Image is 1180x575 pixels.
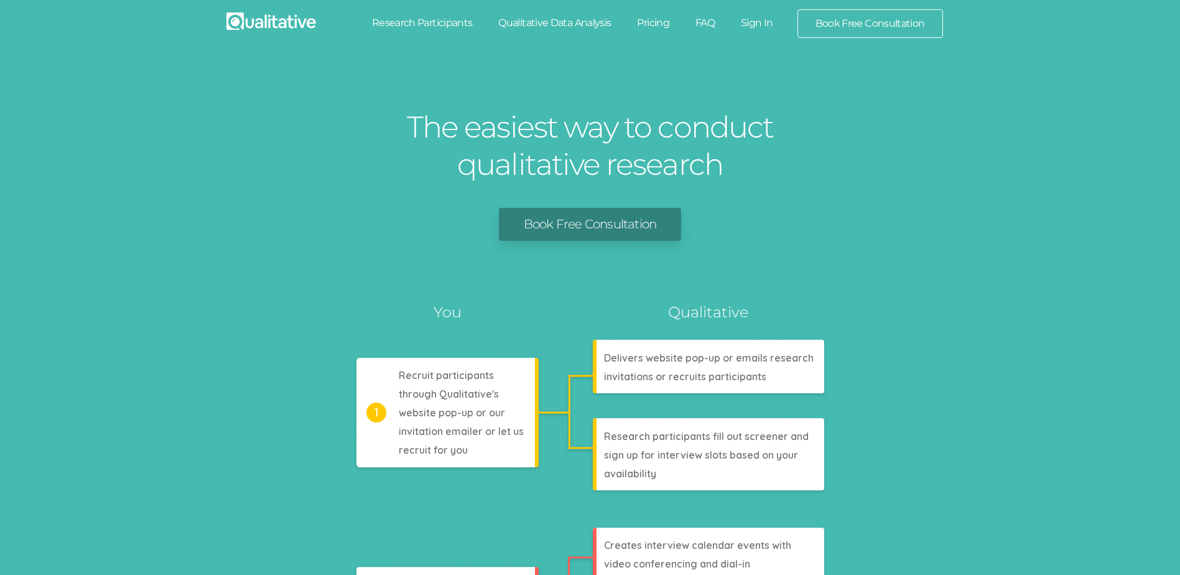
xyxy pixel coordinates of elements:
tspan: availability [604,467,656,480]
tspan: through Qualitative's [399,388,499,400]
tspan: sign up for interview slots based on your [604,449,798,461]
a: Book Free Consultation [499,208,681,241]
tspan: video conferencing and dial-in [604,558,750,570]
a: FAQ [682,9,728,37]
tspan: recruit for you [399,444,468,456]
tspan: Research participants fill out screener and [604,430,809,442]
h1: The easiest way to conduct qualitative research [404,108,777,183]
a: Book Free Consultation [798,10,942,37]
tspan: You [434,303,462,321]
tspan: invitation emailer or let us [399,425,524,437]
tspan: Delivers website pop-up or emails research [604,352,814,364]
a: Qualitative Data Analysis [485,9,624,37]
tspan: Qualitative [668,303,748,321]
tspan: Creates interview calendar events with [604,539,791,551]
a: Pricing [624,9,682,37]
a: Research Participants [359,9,486,37]
img: Qualitative [226,12,316,30]
tspan: website pop-up or our [399,406,505,419]
a: Sign In [728,9,786,37]
tspan: invitations or recruits participants [604,370,766,383]
tspan: 1 [374,406,378,419]
tspan: Recruit participants [399,369,494,381]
